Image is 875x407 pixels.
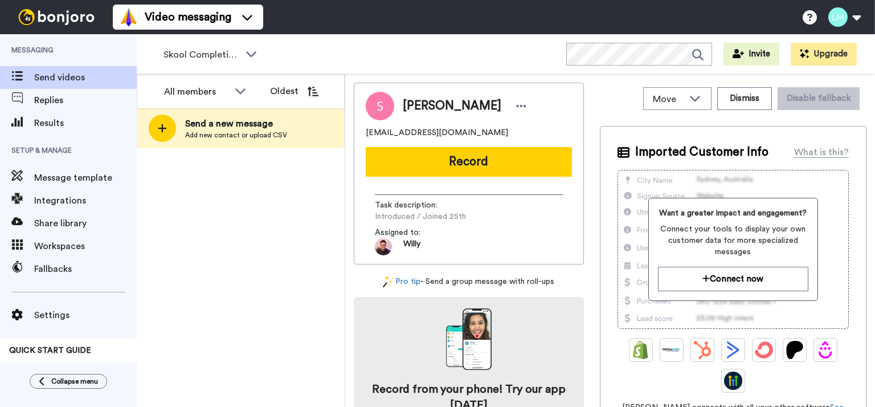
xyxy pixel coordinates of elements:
a: Pro tip [383,276,420,288]
img: Image of Paweena Saengprasit [366,92,394,120]
button: Upgrade [791,43,857,66]
span: [PERSON_NAME] [403,97,501,115]
span: Integrations [34,194,137,207]
img: GoHighLevel [724,372,742,390]
img: Ontraport [663,341,681,359]
span: Introduced / Joined 25th [375,211,483,222]
span: Move [653,92,684,106]
img: b3b0ec4f-909e-4b8c-991e-8b06cec98768-1758737779.jpg [375,238,392,255]
span: Results [34,116,137,130]
span: Collapse menu [51,377,98,386]
span: Send videos [34,71,137,84]
button: Dismiss [717,87,772,110]
img: download [446,308,492,370]
span: Fallbacks [34,262,137,276]
span: Task description : [375,200,455,211]
span: Willy [403,238,420,255]
button: Disable fallback [778,87,860,110]
span: Video messaging [145,9,231,25]
div: All members [164,85,229,99]
img: Shopify [632,341,650,359]
img: ActiveCampaign [724,341,742,359]
button: Oldest [261,80,327,103]
img: magic-wand.svg [383,276,393,288]
span: Settings [34,308,137,322]
span: Send a new message [185,117,287,131]
img: Patreon [786,341,804,359]
span: [EMAIL_ADDRESS][DOMAIN_NAME] [366,127,508,139]
span: Workspaces [34,239,137,253]
div: - Send a group message with roll-ups [354,276,584,288]
button: Collapse menu [30,374,107,389]
img: ConvertKit [755,341,773,359]
span: Replies [34,93,137,107]
span: Share library [34,217,137,230]
button: Connect now [658,267,808,291]
span: Add new contact or upload CSV [185,131,287,140]
div: What is this? [794,145,849,159]
span: 60% [9,361,24,370]
span: QUICK START GUIDE [9,347,91,355]
img: bj-logo-header-white.svg [14,9,99,25]
img: Drip [816,341,835,359]
span: Assigned to: [375,227,455,238]
span: Connect your tools to display your own customer data for more specialized messages [658,223,808,258]
button: Record [366,147,572,177]
img: vm-color.svg [120,8,138,26]
img: Hubspot [693,341,712,359]
span: Imported Customer Info [635,144,768,161]
button: Invite [723,43,779,66]
span: Skool Completions [163,48,240,62]
span: Want a greater impact and engagement? [658,207,808,219]
span: Message template [34,171,137,185]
